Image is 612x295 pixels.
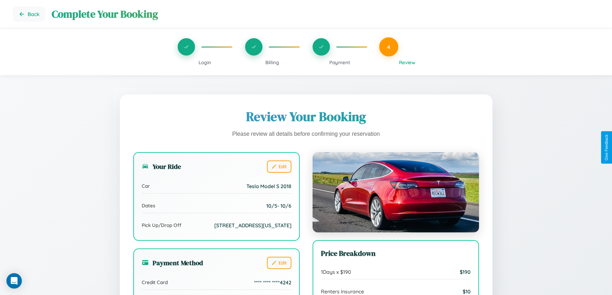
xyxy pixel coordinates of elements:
[142,258,203,267] h3: Payment Method
[463,288,471,295] span: $ 10
[142,183,150,189] span: Car
[142,203,155,209] span: Dates
[321,269,351,275] span: 1 Days x $ 190
[246,183,291,189] span: Tesla Model S 2018
[133,108,479,125] h1: Review Your Booking
[142,279,168,285] span: Credit Card
[199,59,211,65] span: Login
[6,273,22,289] div: Open Intercom Messenger
[142,162,181,171] h3: Your Ride
[460,269,471,275] span: $ 190
[313,152,479,232] img: Tesla Model S
[399,59,415,65] span: Review
[604,134,609,161] div: Give Feedback
[321,248,471,258] h3: Price Breakdown
[329,59,350,65] span: Payment
[267,161,291,173] button: Edit
[265,59,279,65] span: Billing
[13,6,45,22] button: Go back
[52,7,599,21] h1: Complete Your Booking
[266,203,291,209] span: 10 / 5 - 10 / 6
[133,129,479,139] p: Please review all details before confirming your reservation
[387,43,390,50] span: 4
[267,257,291,269] button: Edit
[321,288,364,295] span: Renters Insurance
[142,222,182,228] span: Pick Up/Drop Off
[214,222,291,229] span: [STREET_ADDRESS][US_STATE]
